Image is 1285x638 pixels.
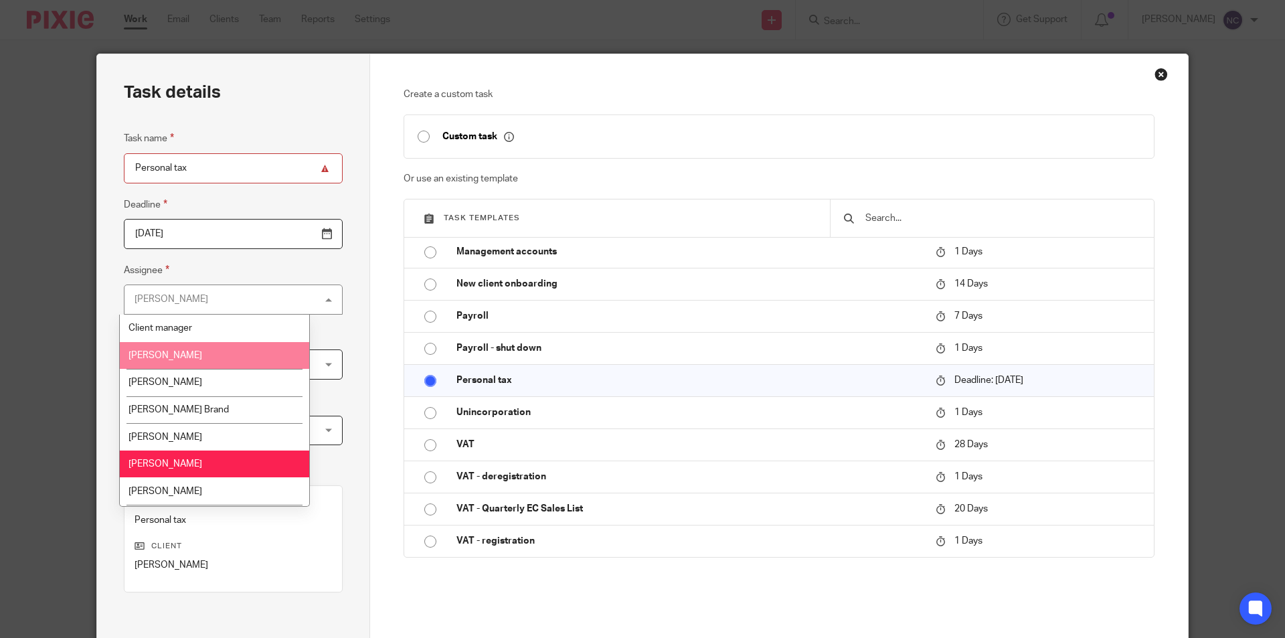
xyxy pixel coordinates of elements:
[456,245,922,258] p: Management accounts
[1154,68,1168,81] div: Close this dialog window
[456,341,922,355] p: Payroll - shut down
[954,408,982,417] span: 1 Days
[954,472,982,481] span: 1 Days
[954,311,982,321] span: 7 Days
[128,459,202,469] span: [PERSON_NAME]
[128,405,229,414] span: [PERSON_NAME] Brand
[954,440,988,449] span: 28 Days
[124,197,167,212] label: Deadline
[456,277,922,291] p: New client onboarding
[128,323,192,333] span: Client manager
[128,351,202,360] span: [PERSON_NAME]
[456,309,922,323] p: Payroll
[404,88,1155,101] p: Create a custom task
[954,376,1023,385] span: Deadline: [DATE]
[135,558,332,572] p: [PERSON_NAME]
[124,153,343,183] input: Task name
[124,131,174,146] label: Task name
[404,172,1155,185] p: Or use an existing template
[954,279,988,289] span: 14 Days
[456,470,922,483] p: VAT - deregistration
[864,211,1140,226] input: Search...
[135,295,208,304] div: [PERSON_NAME]
[442,131,514,143] p: Custom task
[456,374,922,387] p: Personal tax
[456,534,922,548] p: VAT - registration
[954,247,982,256] span: 1 Days
[124,81,221,104] h2: Task details
[124,219,343,249] input: Pick a date
[456,502,922,515] p: VAT - Quarterly EC Sales List
[128,432,202,442] span: [PERSON_NAME]
[954,343,982,353] span: 1 Days
[124,262,169,278] label: Assignee
[128,487,202,496] span: [PERSON_NAME]
[444,214,520,222] span: Task templates
[128,378,202,387] span: [PERSON_NAME]
[135,541,332,552] p: Client
[456,438,922,451] p: VAT
[954,504,988,513] span: 20 Days
[135,513,332,527] p: Personal tax
[456,406,922,419] p: Unincorporation
[954,537,982,546] span: 1 Days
